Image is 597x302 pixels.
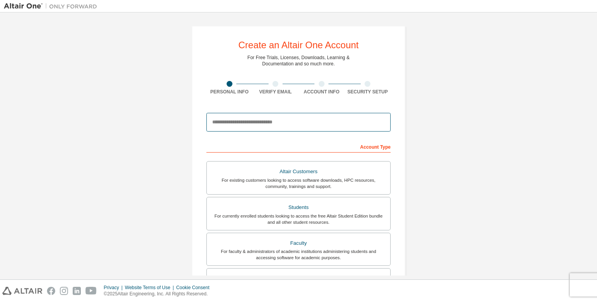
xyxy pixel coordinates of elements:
div: Verify Email [253,89,299,95]
div: For Free Trials, Licenses, Downloads, Learning & Documentation and so much more. [248,54,350,67]
div: Privacy [104,284,125,291]
div: Account Type [206,140,391,153]
div: Personal Info [206,89,253,95]
div: For existing customers looking to access software downloads, HPC resources, community, trainings ... [211,177,386,190]
img: Altair One [4,2,101,10]
div: Students [211,202,386,213]
div: Cookie Consent [176,284,214,291]
img: facebook.svg [47,287,55,295]
img: linkedin.svg [73,287,81,295]
div: Website Terms of Use [125,284,176,291]
div: For currently enrolled students looking to access the free Altair Student Edition bundle and all ... [211,213,386,225]
div: Security Setup [345,89,391,95]
img: altair_logo.svg [2,287,42,295]
div: Account Info [298,89,345,95]
p: © 2025 Altair Engineering, Inc. All Rights Reserved. [104,291,214,297]
img: youtube.svg [86,287,97,295]
div: Everyone else [211,273,386,284]
div: For faculty & administrators of academic institutions administering students and accessing softwa... [211,248,386,261]
img: instagram.svg [60,287,68,295]
div: Faculty [211,238,386,249]
div: Create an Altair One Account [238,40,359,50]
div: Altair Customers [211,166,386,177]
